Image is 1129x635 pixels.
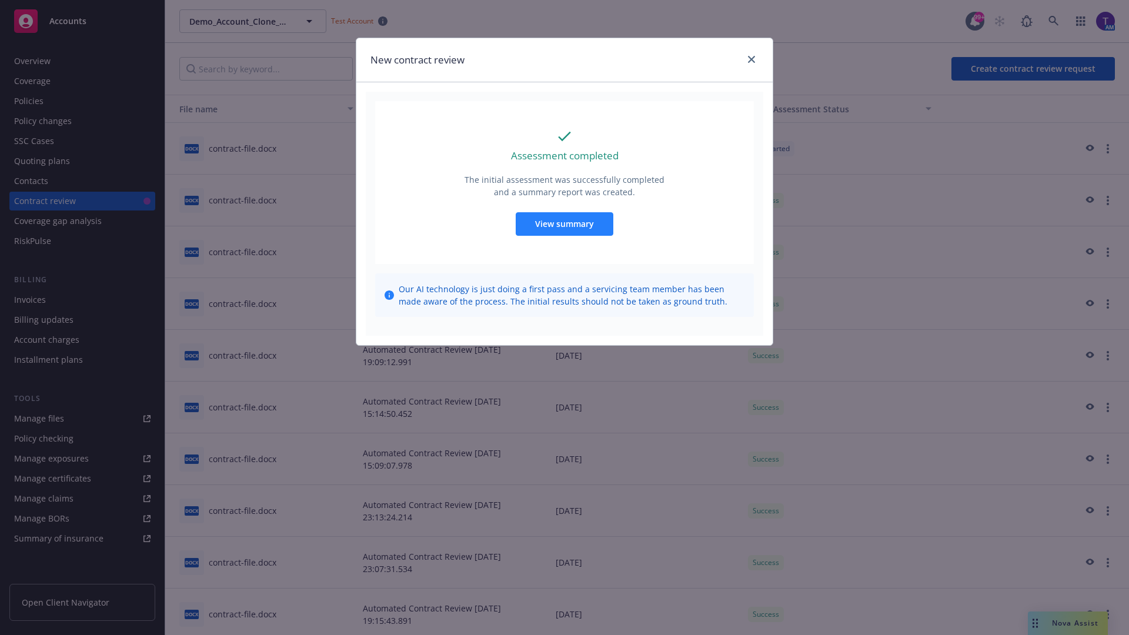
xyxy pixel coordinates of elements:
button: View summary [516,212,613,236]
a: close [744,52,759,66]
p: Assessment completed [511,148,619,163]
p: The initial assessment was successfully completed and a summary report was created. [463,173,666,198]
h1: New contract review [370,52,465,68]
span: Our AI technology is just doing a first pass and a servicing team member has been made aware of t... [399,283,744,308]
span: View summary [535,218,594,229]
